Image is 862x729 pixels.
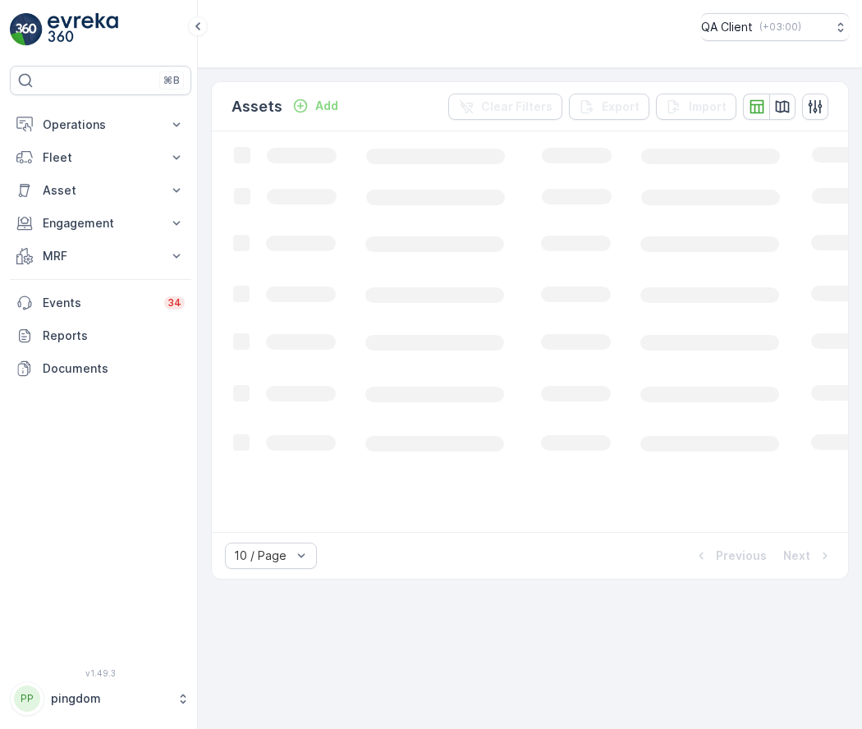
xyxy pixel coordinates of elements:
[10,681,191,716] button: PPpingdom
[602,99,640,115] p: Export
[759,21,801,34] p: ( +03:00 )
[43,328,185,344] p: Reports
[10,352,191,385] a: Documents
[43,360,185,377] p: Documents
[43,215,158,232] p: Engagement
[10,141,191,174] button: Fleet
[43,149,158,166] p: Fleet
[10,287,191,319] a: Events34
[315,98,338,114] p: Add
[691,546,768,566] button: Previous
[232,95,282,118] p: Assets
[716,548,767,564] p: Previous
[43,117,158,133] p: Operations
[10,174,191,207] button: Asset
[10,240,191,273] button: MRF
[569,94,649,120] button: Export
[48,13,118,46] img: logo_light-DOdMpM7g.png
[14,685,40,712] div: PP
[43,248,158,264] p: MRF
[163,74,180,87] p: ⌘B
[782,546,835,566] button: Next
[481,99,553,115] p: Clear Filters
[689,99,727,115] p: Import
[10,13,43,46] img: logo
[286,96,345,116] button: Add
[43,295,154,311] p: Events
[448,94,562,120] button: Clear Filters
[656,94,736,120] button: Import
[167,296,181,309] p: 34
[10,108,191,141] button: Operations
[783,548,810,564] p: Next
[10,207,191,240] button: Engagement
[701,19,753,35] p: QA Client
[43,182,158,199] p: Asset
[10,319,191,352] a: Reports
[51,690,168,707] p: pingdom
[701,13,849,41] button: QA Client(+03:00)
[10,668,191,678] span: v 1.49.3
